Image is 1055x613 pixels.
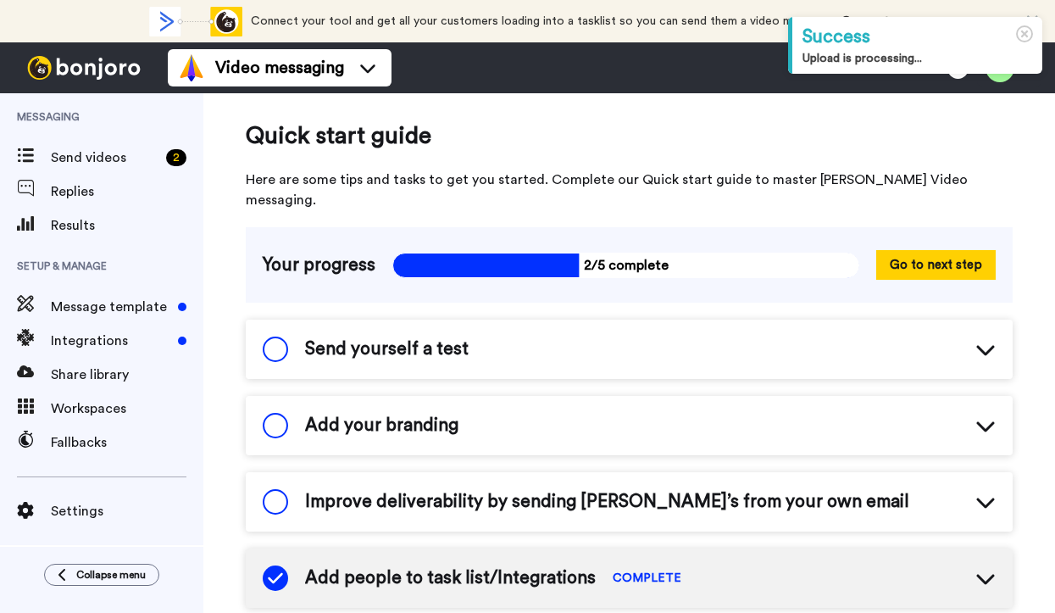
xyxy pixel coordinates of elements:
span: Fallbacks [51,432,203,453]
span: Share library [51,365,203,385]
span: Improve deliverability by sending [PERSON_NAME]’s from your own email [305,489,909,515]
span: Add people to task list/Integrations [305,566,596,591]
span: Add your branding [305,413,458,438]
span: Settings [51,501,203,521]
span: Connect your tool and get all your customers loading into a tasklist so you can send them a video... [251,15,833,27]
button: Collapse menu [44,564,159,586]
span: Replies [51,181,203,202]
span: Send yourself a test [305,337,469,362]
span: Video messaging [215,56,344,80]
button: Go to next step [876,250,996,280]
span: Workspaces [51,398,203,419]
img: vm-color.svg [178,54,205,81]
span: Message template [51,297,171,317]
span: Send videos [51,148,159,168]
img: bj-logo-header-white.svg [20,56,147,80]
div: 2 [166,149,186,166]
span: Collapse menu [76,568,146,582]
span: Quick start guide [246,119,1013,153]
span: Your progress [263,253,375,278]
span: Here are some tips and tasks to get you started. Complete our Quick start guide to master [PERSON... [246,170,1013,210]
span: Integrations [51,331,171,351]
div: Upload is processing... [802,50,1032,67]
span: COMPLETE [613,570,681,587]
div: animation [149,7,242,36]
span: 2/5 complete [392,253,859,278]
span: Results [51,215,203,236]
div: Success [802,24,1032,50]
